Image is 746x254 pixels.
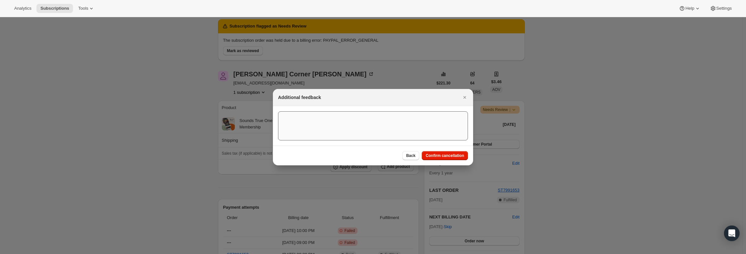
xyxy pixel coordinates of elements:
span: Confirm cancellation [426,153,464,158]
button: Subscriptions [36,4,73,13]
button: Help [675,4,704,13]
button: Analytics [10,4,35,13]
button: Back [402,151,420,160]
span: Analytics [14,6,31,11]
span: Tools [78,6,88,11]
span: Help [685,6,694,11]
button: Confirm cancellation [422,151,468,160]
button: Close [460,93,469,102]
h2: Additional feedback [278,94,321,101]
span: Settings [716,6,732,11]
button: Tools [74,4,98,13]
span: Subscriptions [40,6,69,11]
div: Open Intercom Messenger [724,226,740,241]
span: Back [406,153,416,158]
button: Settings [706,4,736,13]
